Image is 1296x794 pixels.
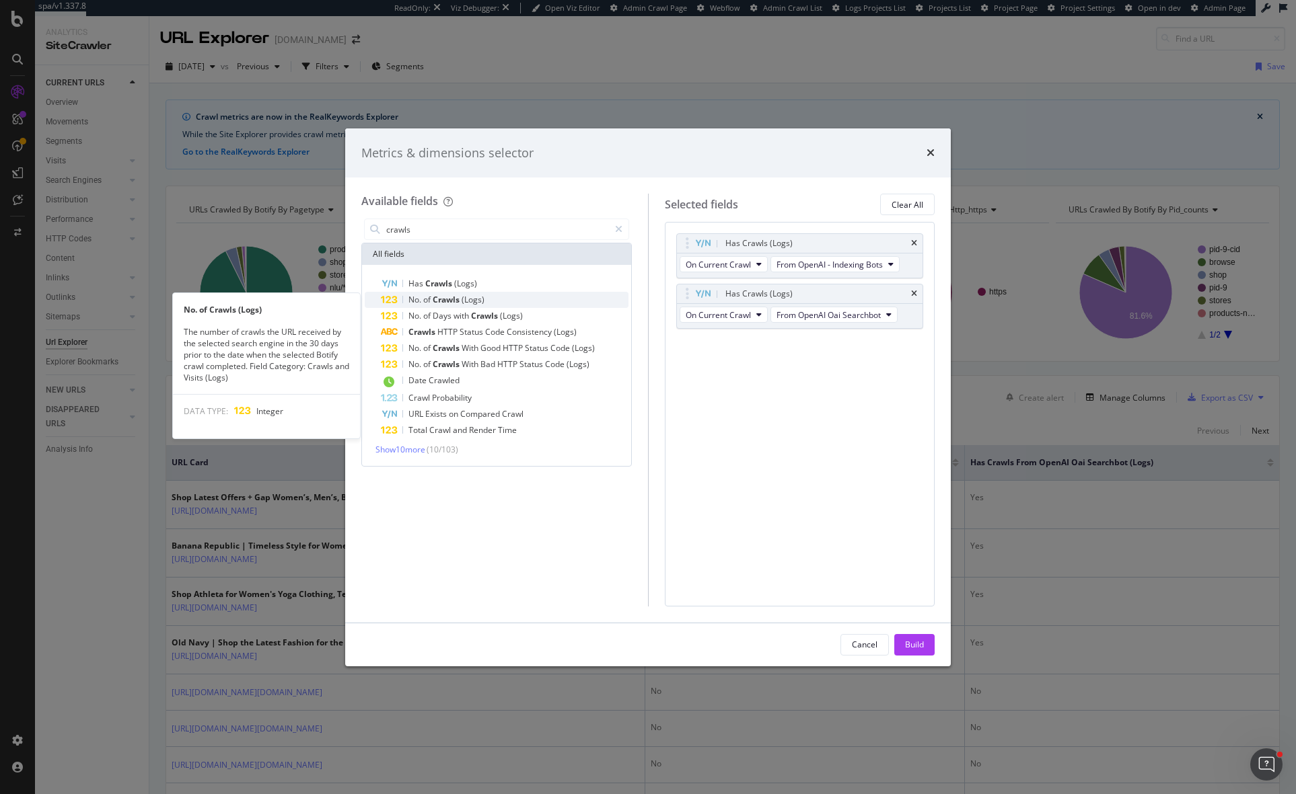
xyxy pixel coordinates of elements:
[423,310,433,321] span: of
[545,358,567,370] span: Code
[423,342,433,354] span: of
[423,358,433,370] span: of
[498,424,517,436] span: Time
[469,424,498,436] span: Render
[427,444,458,455] span: ( 10 / 103 )
[221,655,241,682] span: 😐
[471,310,500,321] span: Crawls
[433,358,462,370] span: Crawls
[686,259,751,270] span: On Current Crawl
[179,655,214,682] span: disappointed reaction
[680,256,768,272] button: On Current Crawl
[423,294,433,305] span: of
[433,310,454,321] span: Days
[9,5,34,31] button: go back
[361,145,534,162] div: Metrics & dimensions selector
[462,294,484,305] span: (Logs)
[852,639,877,650] div: Cancel
[554,326,577,338] span: (Logs)
[408,392,432,403] span: Crawl
[894,634,935,656] button: Build
[680,307,768,323] button: On Current Crawl
[408,326,437,338] span: Crawls
[454,310,471,321] span: with
[770,307,898,323] button: From OpenAI Oai Searchbot
[497,358,519,370] span: HTTP
[567,358,589,370] span: (Logs)
[480,342,503,354] span: Good
[408,408,425,420] span: URL
[485,326,507,338] span: Code
[840,634,889,656] button: Cancel
[676,233,924,278] div: Has Crawls (Logs)timesOn Current CrawlFrom OpenAI - Indexing Bots
[905,639,924,650] div: Build
[503,342,525,354] span: HTTP
[880,194,935,215] button: Clear All
[173,326,360,384] div: The number of crawls the URL received by the selected search engine in the 30 days prior to the d...
[892,199,923,210] div: Clear All
[404,5,430,31] button: Collapse window
[911,239,917,247] div: times
[249,655,284,682] span: smiley reaction
[408,278,425,289] span: Has
[385,219,609,239] input: Search by field name
[449,408,460,420] span: on
[725,287,793,301] div: Has Crawls (Logs)
[345,128,951,666] div: modal
[686,309,751,321] span: On Current Crawl
[433,342,462,354] span: Crawls
[550,342,572,354] span: Code
[361,194,438,208] div: Available fields
[375,444,425,455] span: Show 10 more
[507,326,554,338] span: Consistency
[425,278,454,289] span: Crawls
[437,326,460,338] span: HTTP
[676,284,924,329] div: Has Crawls (Logs)timesOn Current CrawlFrom OpenAI Oai Searchbot
[178,699,285,709] a: Open in help center
[777,309,881,321] span: From OpenAI Oai Searchbot
[460,326,485,338] span: Status
[408,342,423,354] span: No.
[454,278,477,289] span: (Logs)
[665,197,738,212] div: Selected fields
[462,342,480,354] span: With
[462,358,480,370] span: With
[911,290,917,298] div: times
[1250,748,1283,781] iframe: Intercom live chat
[502,408,524,420] span: Crawl
[500,310,523,321] span: (Logs)
[572,342,595,354] span: (Logs)
[186,655,206,682] span: 😞
[408,310,423,321] span: No.
[408,294,423,305] span: No.
[519,358,545,370] span: Status
[214,655,249,682] span: neutral face reaction
[777,259,883,270] span: From OpenAI - Indexing Bots
[173,304,360,315] div: No. of Crawls (Logs)
[525,342,550,354] span: Status
[429,424,453,436] span: Crawl
[256,655,276,682] span: 😃
[770,256,900,272] button: From OpenAI - Indexing Bots
[408,358,423,370] span: No.
[432,392,472,403] span: Probability
[927,145,935,162] div: times
[408,424,429,436] span: Total
[425,408,449,420] span: Exists
[430,5,454,30] div: Close
[460,408,502,420] span: Compared
[362,243,631,265] div: All fields
[408,374,429,386] span: Date
[16,641,447,656] div: Did this answer your question?
[433,294,462,305] span: Crawls
[429,374,460,386] span: Crawled
[480,358,497,370] span: Bad
[453,424,469,436] span: and
[725,237,793,250] div: Has Crawls (Logs)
